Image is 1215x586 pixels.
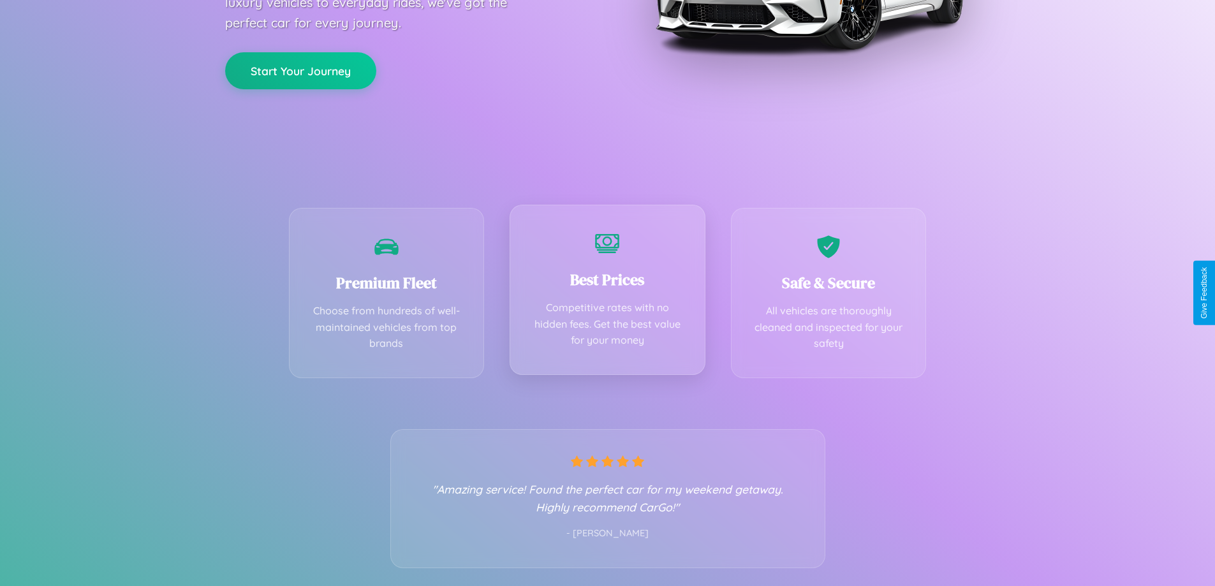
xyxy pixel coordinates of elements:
h3: Best Prices [529,269,686,290]
button: Start Your Journey [225,52,376,89]
p: Competitive rates with no hidden fees. Get the best value for your money [529,300,686,349]
p: - [PERSON_NAME] [416,525,799,542]
p: Choose from hundreds of well-maintained vehicles from top brands [309,303,465,352]
p: "Amazing service! Found the perfect car for my weekend getaway. Highly recommend CarGo!" [416,480,799,516]
div: Give Feedback [1200,267,1209,319]
h3: Premium Fleet [309,272,465,293]
p: All vehicles are thoroughly cleaned and inspected for your safety [751,303,907,352]
h3: Safe & Secure [751,272,907,293]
